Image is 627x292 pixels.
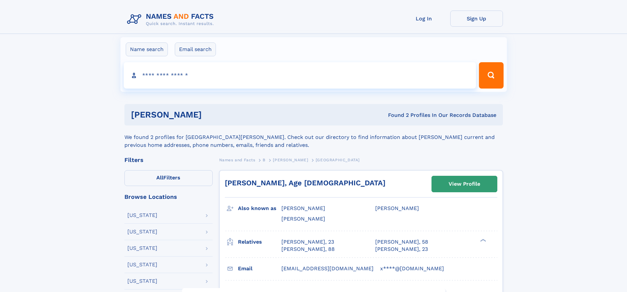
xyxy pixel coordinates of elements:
[263,156,266,164] a: B
[124,170,213,186] label: Filters
[124,62,476,89] input: search input
[127,229,157,234] div: [US_STATE]
[156,174,163,181] span: All
[375,205,419,211] span: [PERSON_NAME]
[479,62,503,89] button: Search Button
[449,176,480,192] div: View Profile
[127,213,157,218] div: [US_STATE]
[127,246,157,251] div: [US_STATE]
[238,203,281,214] h3: Also known as
[479,238,486,242] div: ❯
[375,246,428,253] a: [PERSON_NAME], 23
[281,238,334,246] a: [PERSON_NAME], 23
[432,176,497,192] a: View Profile
[127,262,157,267] div: [US_STATE]
[131,111,295,119] h1: [PERSON_NAME]
[450,11,503,27] a: Sign Up
[238,236,281,248] h3: Relatives
[398,11,450,27] a: Log In
[124,157,213,163] div: Filters
[124,194,213,200] div: Browse Locations
[281,216,325,222] span: [PERSON_NAME]
[263,158,266,162] span: B
[375,238,428,246] a: [PERSON_NAME], 58
[175,42,216,56] label: Email search
[273,158,308,162] span: [PERSON_NAME]
[124,11,219,28] img: Logo Names and Facts
[219,156,255,164] a: Names and Facts
[281,205,325,211] span: [PERSON_NAME]
[316,158,360,162] span: [GEOGRAPHIC_DATA]
[295,112,496,119] div: Found 2 Profiles In Our Records Database
[127,279,157,284] div: [US_STATE]
[281,265,374,272] span: [EMAIL_ADDRESS][DOMAIN_NAME]
[225,179,385,187] a: [PERSON_NAME], Age [DEMOGRAPHIC_DATA]
[124,125,503,149] div: We found 2 profiles for [GEOGRAPHIC_DATA][PERSON_NAME]. Check out our directory to find informati...
[126,42,168,56] label: Name search
[238,263,281,274] h3: Email
[281,246,335,253] a: [PERSON_NAME], 88
[273,156,308,164] a: [PERSON_NAME]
